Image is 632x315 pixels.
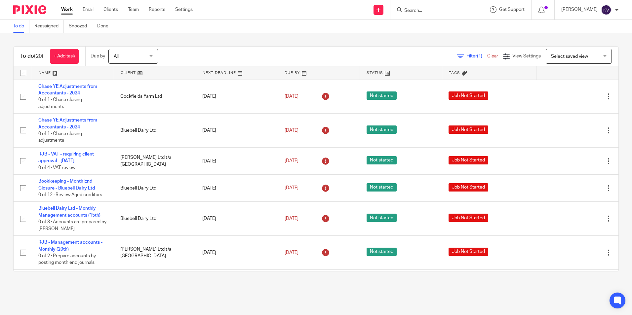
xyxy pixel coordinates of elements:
[38,206,100,217] a: Bluebell Dairy Ltd - Monthly Management accounts (15th)
[285,128,298,133] span: [DATE]
[367,183,397,192] span: Not started
[13,5,46,14] img: Pixie
[487,54,498,58] a: Clear
[38,131,82,143] span: 0 of 1 · Chase closing adjustments
[196,175,278,202] td: [DATE]
[114,175,196,202] td: Bluebell Dairy Ltd
[285,94,298,99] span: [DATE]
[449,125,488,134] span: Job Not Started
[50,49,79,64] a: + Add task
[38,152,94,163] a: RJB - VAT - requiring client approval - [DATE]
[449,183,488,192] span: Job Not Started
[38,220,106,231] span: 0 of 3 · Accounts are prepared by [PERSON_NAME]
[97,20,113,33] a: Done
[34,20,64,33] a: Reassigned
[285,250,298,255] span: [DATE]
[61,6,73,13] a: Work
[175,6,193,13] a: Settings
[38,165,75,170] span: 0 of 4 · VAT review
[149,6,165,13] a: Reports
[285,186,298,191] span: [DATE]
[103,6,118,13] a: Clients
[367,125,397,134] span: Not started
[196,114,278,148] td: [DATE]
[196,80,278,114] td: [DATE]
[551,54,588,59] span: Select saved view
[13,20,29,33] a: To do
[404,8,463,14] input: Search
[91,53,105,59] p: Due by
[114,54,119,59] span: All
[367,248,397,256] span: Not started
[367,156,397,164] span: Not started
[367,91,397,100] span: Not started
[449,214,488,222] span: Job Not Started
[285,216,298,221] span: [DATE]
[512,54,541,58] span: View Settings
[477,54,482,58] span: (1)
[449,248,488,256] span: Job Not Started
[83,6,94,13] a: Email
[601,5,612,15] img: svg%3E
[38,240,102,251] a: RJB - Management accounts - Monthly (20th)
[499,7,525,12] span: Get Support
[38,97,82,109] span: 0 of 1 · Chase closing adjustments
[69,20,92,33] a: Snoozed
[38,179,95,190] a: Bookkeeping - Month End Closure - Bluebell Dairy Ltd
[34,53,43,59] span: (20)
[20,53,43,60] h1: To do
[449,71,460,75] span: Tags
[114,114,196,148] td: Bluebell Dairy Ltd
[196,202,278,236] td: [DATE]
[38,118,97,129] a: Chase YE Adjustments from Accountants - 2024
[38,254,96,265] span: 0 of 2 · Prepare accounts by posting month end journals
[114,148,196,175] td: [PERSON_NAME] Ltd t/a [GEOGRAPHIC_DATA]
[196,270,278,297] td: [DATE]
[196,148,278,175] td: [DATE]
[196,236,278,270] td: [DATE]
[114,202,196,236] td: Bluebell Dairy Ltd
[367,214,397,222] span: Not started
[114,236,196,270] td: [PERSON_NAME] Ltd t/a [GEOGRAPHIC_DATA]
[38,192,102,197] span: 0 of 12 · Review Aged creditors
[466,54,487,58] span: Filter
[449,156,488,164] span: Job Not Started
[449,91,488,100] span: Job Not Started
[285,158,298,163] span: [DATE]
[114,270,196,297] td: [PERSON_NAME] Ltd t/a [GEOGRAPHIC_DATA]
[38,84,97,95] a: Chase YE Adjustments from Accountants - 2024
[114,80,196,114] td: Cockfields Farm Ltd
[561,6,598,13] p: [PERSON_NAME]
[128,6,139,13] a: Team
